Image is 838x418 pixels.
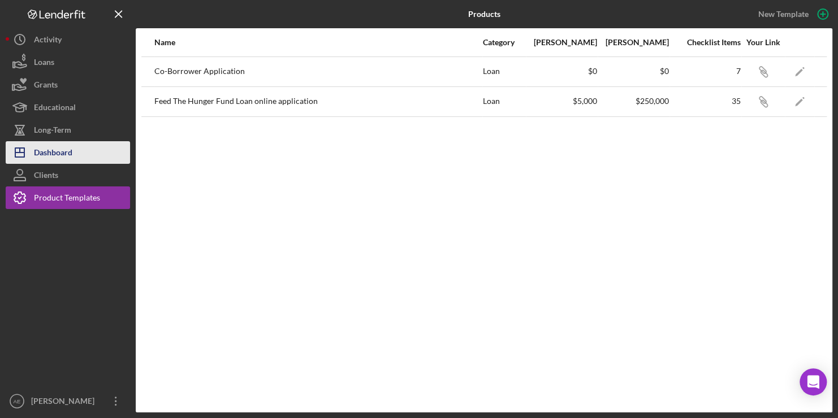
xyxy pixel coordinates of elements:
[598,67,669,76] div: $0
[154,38,482,47] div: Name
[6,96,130,119] button: Educational
[483,88,525,116] div: Loan
[526,38,597,47] div: [PERSON_NAME]
[670,38,741,47] div: Checklist Items
[34,28,62,54] div: Activity
[670,97,741,106] div: 35
[526,97,597,106] div: $5,000
[598,97,669,106] div: $250,000
[483,38,525,47] div: Category
[800,368,827,395] div: Open Intercom Messenger
[34,119,71,144] div: Long-Term
[598,38,669,47] div: [PERSON_NAME]
[6,73,130,96] button: Grants
[483,58,525,86] div: Loan
[6,164,130,186] button: Clients
[6,141,130,164] button: Dashboard
[751,6,832,23] button: New Template
[34,141,72,167] div: Dashboard
[6,51,130,73] button: Loans
[28,390,102,415] div: [PERSON_NAME]
[6,390,130,412] button: AE[PERSON_NAME]
[34,73,58,99] div: Grants
[6,119,130,141] button: Long-Term
[758,6,809,23] div: New Template
[742,38,784,47] div: Your Link
[154,58,482,86] div: Co-Borrower Application
[34,186,100,212] div: Product Templates
[34,96,76,121] div: Educational
[6,186,130,209] button: Product Templates
[34,164,58,189] div: Clients
[154,88,482,116] div: Feed The Hunger Fund Loan online application
[468,10,500,19] b: Products
[34,51,54,76] div: Loans
[6,28,130,51] button: Activity
[670,67,741,76] div: 7
[14,398,21,404] text: AE
[526,67,597,76] div: $0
